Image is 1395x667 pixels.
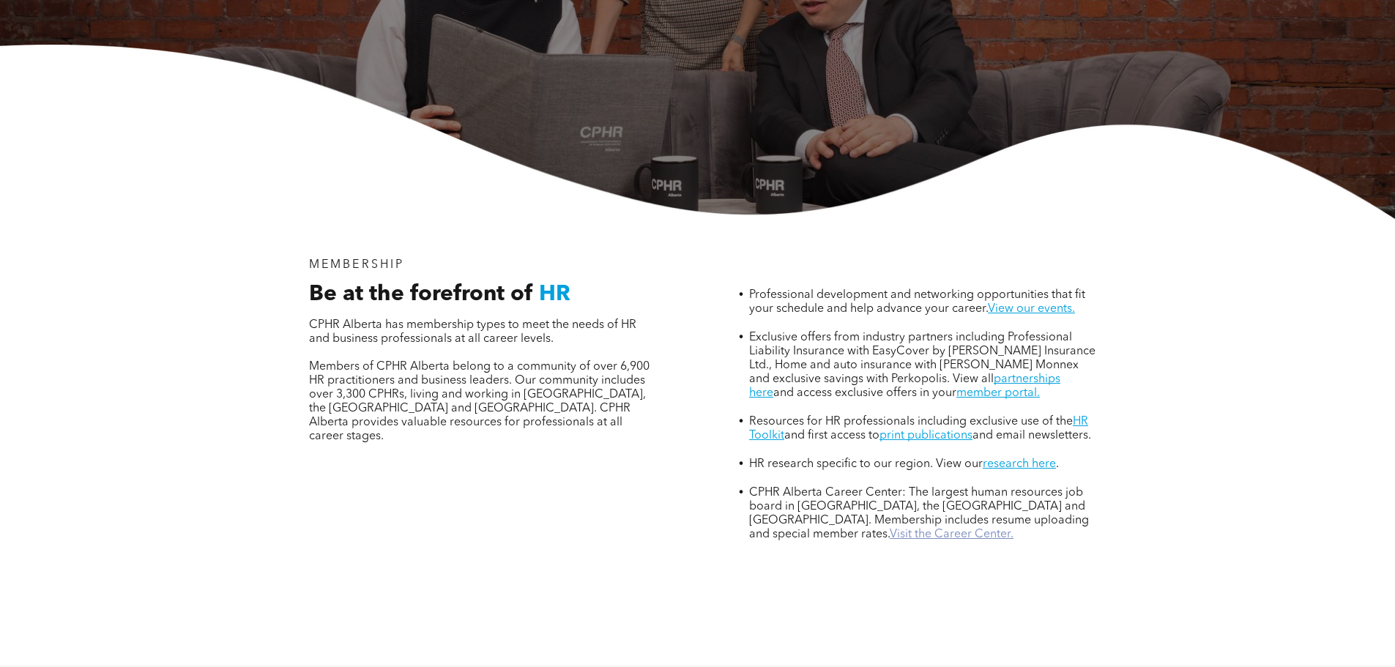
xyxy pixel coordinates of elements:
[784,430,879,441] span: and first access to
[749,487,1089,540] span: CPHR Alberta Career Center: The largest human resources job board in [GEOGRAPHIC_DATA], the [GEOG...
[309,283,533,305] span: Be at the forefront of
[749,458,983,470] span: HR research specific to our region. View our
[749,416,1073,428] span: Resources for HR professionals including exclusive use of the
[972,430,1091,441] span: and email newsletters.
[890,529,1013,540] a: Visit the Career Center.
[988,303,1075,315] a: View our events.
[956,387,1040,399] a: member portal.
[1056,458,1059,470] span: .
[749,332,1095,385] span: Exclusive offers from industry partners including Professional Liability Insurance with EasyCover...
[309,259,405,271] span: MEMBERSHIP
[773,387,956,399] span: and access exclusive offers in your
[539,283,570,305] span: HR
[309,319,636,345] span: CPHR Alberta has membership types to meet the needs of HR and business professionals at all caree...
[879,430,972,441] a: print publications
[983,458,1056,470] a: research here
[309,361,650,442] span: Members of CPHR Alberta belong to a community of over 6,900 HR practitioners and business leaders...
[749,289,1085,315] span: Professional development and networking opportunities that fit your schedule and help advance you...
